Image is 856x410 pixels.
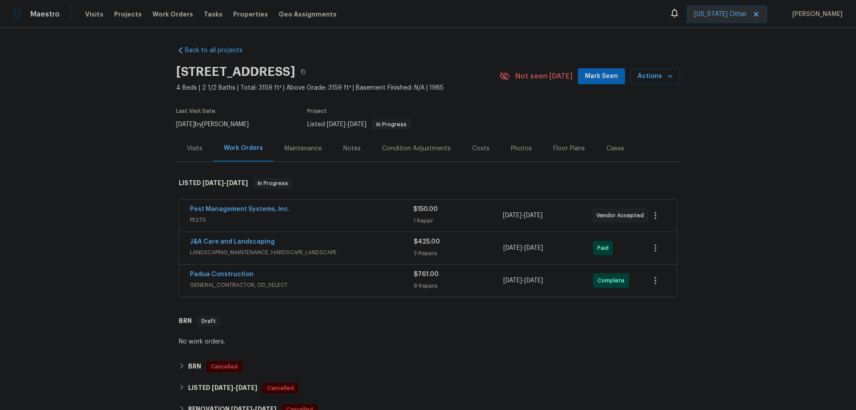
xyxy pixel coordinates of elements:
div: LISTED [DATE]-[DATE]In Progress [176,169,680,198]
div: LISTED [DATE]-[DATE]Cancelled [176,377,680,399]
span: - [503,244,543,253]
span: [DATE] [503,277,522,284]
div: Maintenance [284,144,322,153]
div: BRN Draft [176,307,680,335]
span: Cancelled [207,362,241,371]
div: Work Orders [224,144,263,153]
span: [DATE] [524,277,543,284]
div: Floor Plans [553,144,585,153]
span: [DATE] [202,180,224,186]
span: Maestro [30,10,60,19]
button: Actions [630,68,680,85]
span: [DATE] [348,121,366,128]
h6: BRN [179,316,192,327]
div: Notes [343,144,361,153]
span: [DATE] [503,212,522,219]
span: LANDSCAPING_MAINTENANCE, HARDSCAPE_LANDSCAPE [190,248,414,257]
span: - [212,385,257,391]
span: Last Visit Date [176,108,215,114]
span: $761.00 [414,271,439,277]
a: Back to all projects [176,46,262,55]
span: Projects [114,10,142,19]
span: - [503,276,543,285]
span: Vendor Accepted [597,211,647,220]
h6: LISTED [179,178,248,189]
div: Photos [511,144,532,153]
span: Visits [85,10,103,19]
div: by [PERSON_NAME] [176,119,259,130]
span: [DATE] [212,385,233,391]
span: [US_STATE] Other [694,10,747,19]
span: GENERAL_CONTRACTOR, OD_SELECT [190,281,414,290]
span: - [503,211,543,220]
div: No work orders. [179,337,677,346]
span: [DATE] [327,121,346,128]
span: Complete [597,276,628,285]
span: [DATE] [176,121,195,128]
span: - [202,180,248,186]
span: Properties [233,10,268,19]
span: Work Orders [152,10,193,19]
span: [DATE] [226,180,248,186]
div: Costs [472,144,490,153]
span: [DATE] [503,245,522,251]
div: 3 Repairs [414,249,503,258]
h6: LISTED [188,383,257,393]
button: Mark Seen [578,68,625,85]
button: Copy Address [295,64,311,80]
span: 4 Beds | 2 1/2 Baths | Total: 3159 ft² | Above Grade: 3159 ft² | Basement Finished: N/A | 1985 [176,83,499,92]
span: In Progress [254,179,292,188]
span: Draft [198,317,219,326]
a: Padua Construction [190,271,254,277]
span: Mark Seen [585,71,618,82]
span: [DATE] [524,212,543,219]
h6: BRN [188,361,201,372]
span: - [327,121,366,128]
div: Visits [187,144,202,153]
div: Condition Adjustments [382,144,451,153]
div: 8 Repairs [414,282,503,290]
span: PESTS [190,215,413,224]
span: [PERSON_NAME] [789,10,843,19]
span: Actions [638,71,673,82]
span: [DATE] [236,385,257,391]
div: Cases [606,144,624,153]
span: Tasks [204,11,222,17]
span: In Progress [373,122,410,127]
a: J&A Care and Landscaping [190,239,275,245]
span: $425.00 [414,239,440,245]
span: $150.00 [413,206,438,212]
div: BRN Cancelled [176,356,680,377]
a: Pest Management Systems, Inc. [190,206,290,212]
div: 1 Repair [413,216,502,225]
span: Project [307,108,327,114]
span: Cancelled [263,384,297,393]
span: Listed [307,121,411,128]
h2: [STREET_ADDRESS] [176,67,295,76]
span: [DATE] [524,245,543,251]
span: Paid [597,244,612,253]
span: Not seen [DATE] [515,72,572,81]
span: Geo Assignments [279,10,337,19]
